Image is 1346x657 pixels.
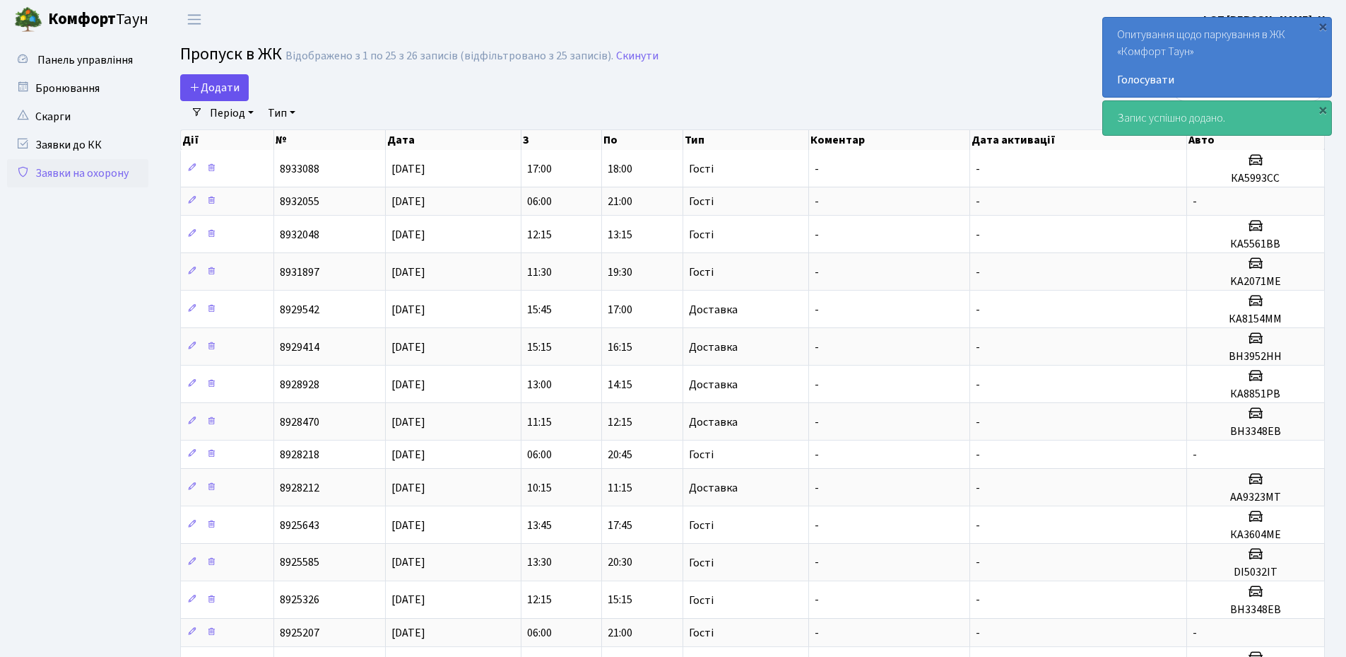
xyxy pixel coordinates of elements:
span: 18:00 [608,161,632,177]
span: - [976,302,980,318]
th: № [274,130,386,150]
span: - [976,593,980,608]
span: - [815,518,819,533]
span: 14:15 [608,377,632,393]
div: × [1316,103,1330,117]
span: 13:00 [527,377,552,393]
span: - [976,227,980,243]
span: 8925585 [280,555,319,571]
span: [DATE] [391,264,425,280]
span: [DATE] [391,480,425,496]
span: Гості [689,557,714,569]
img: logo.png [14,6,42,34]
div: Запис успішно додано. [1103,101,1331,135]
span: - [976,161,980,177]
h5: КА5993СС [1193,172,1318,185]
span: [DATE] [391,447,425,463]
span: Гості [689,196,714,207]
span: 8925326 [280,593,319,608]
span: 06:00 [527,625,552,641]
span: 20:45 [608,447,632,463]
th: З [521,130,602,150]
span: 10:15 [527,480,552,496]
span: 06:00 [527,194,552,209]
span: 8929414 [280,339,319,355]
div: × [1316,19,1330,33]
span: Доставка [689,379,738,390]
span: 12:15 [527,227,552,243]
span: 21:00 [608,625,632,641]
span: - [815,593,819,608]
span: - [1193,447,1197,463]
span: 8932048 [280,227,319,243]
a: Бронювання [7,74,148,103]
b: ФОП [PERSON_NAME]. Н. [1200,12,1329,28]
span: Доставка [689,304,738,315]
h5: ВН3952НН [1193,350,1318,364]
span: 21:00 [608,194,632,209]
a: Заявки на охорону [7,159,148,187]
span: 13:15 [608,227,632,243]
th: Дії [181,130,274,150]
h5: КА5561ВВ [1193,238,1318,251]
span: Гості [689,267,714,278]
span: 12:15 [527,593,552,608]
span: 16:15 [608,339,632,355]
a: Заявки до КК [7,131,148,159]
a: Тип [262,101,301,125]
span: [DATE] [391,555,425,571]
span: 17:00 [527,161,552,177]
span: Доставка [689,417,738,428]
th: Авто [1187,130,1325,150]
span: - [815,264,819,280]
span: - [815,161,819,177]
h5: DI5032IT [1193,566,1318,579]
h5: КА8154ММ [1193,313,1318,326]
span: - [976,414,980,430]
a: ФОП [PERSON_NAME]. Н. [1200,11,1329,28]
span: Додати [189,80,240,95]
span: 20:30 [608,555,632,571]
span: - [976,480,980,496]
span: 11:30 [527,264,552,280]
span: - [815,555,819,571]
th: По [602,130,683,150]
span: 17:45 [608,518,632,533]
span: [DATE] [391,194,425,209]
span: - [815,480,819,496]
span: 8925643 [280,518,319,533]
span: [DATE] [391,302,425,318]
span: - [976,518,980,533]
span: 8928928 [280,377,319,393]
span: - [815,227,819,243]
span: - [976,447,980,463]
span: - [815,377,819,393]
span: - [815,194,819,209]
span: - [815,447,819,463]
span: Гості [689,595,714,606]
span: [DATE] [391,414,425,430]
span: 8928470 [280,414,319,430]
a: Додати [180,74,249,101]
span: 8931897 [280,264,319,280]
a: Період [204,101,259,125]
span: - [815,302,819,318]
span: 8925207 [280,625,319,641]
span: [DATE] [391,339,425,355]
span: - [815,625,819,641]
th: Коментар [809,130,970,150]
span: - [976,555,980,571]
span: Гості [689,520,714,531]
span: 19:30 [608,264,632,280]
span: 8928218 [280,447,319,463]
span: 15:15 [608,593,632,608]
span: 17:00 [608,302,632,318]
span: [DATE] [391,227,425,243]
span: [DATE] [391,377,425,393]
span: 11:15 [608,480,632,496]
th: Тип [683,130,809,150]
span: Пропуск в ЖК [180,42,282,66]
div: Відображено з 1 по 25 з 26 записів (відфільтровано з 25 записів). [285,50,613,63]
th: Дата активації [970,130,1187,150]
span: [DATE] [391,161,425,177]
